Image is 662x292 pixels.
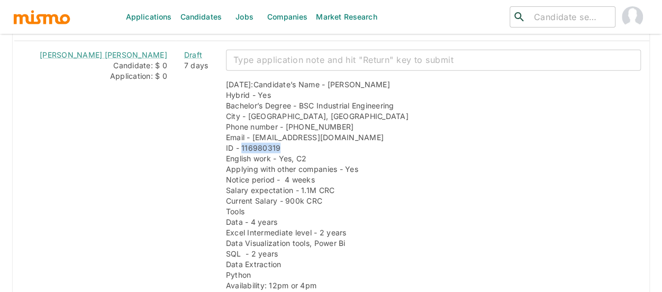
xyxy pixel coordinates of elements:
div: Application: $ 0 [23,71,167,81]
img: logo [13,9,71,25]
a: [PERSON_NAME] [PERSON_NAME] [40,50,167,59]
div: Candidate: $ 0 [23,60,167,71]
div: [DATE]: [226,79,409,291]
a: Draft [184,50,209,60]
img: Maia Reyes [622,6,643,28]
span: Candidate’s Name - [PERSON_NAME] Hybrid - Yes Bachelor’s Degree - BSC Industrial Engineering City... [226,80,409,290]
div: 7 days [184,60,209,71]
input: Candidate search [530,10,611,24]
